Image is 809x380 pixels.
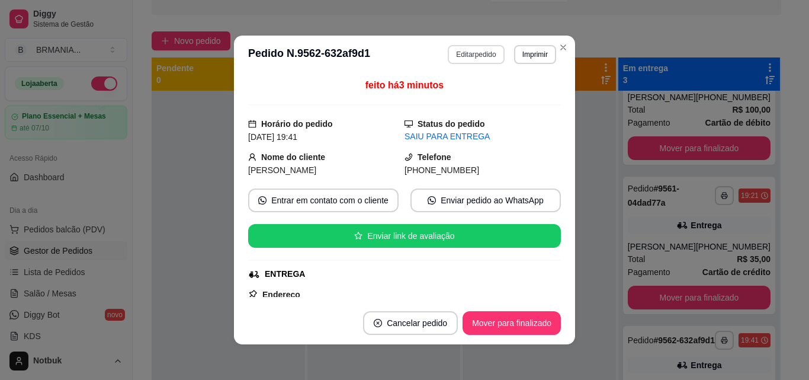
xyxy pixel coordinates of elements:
[418,119,485,129] strong: Status do pedido
[404,130,561,143] div: SAIU PARA ENTREGA
[248,45,370,64] h3: Pedido N. 9562-632af9d1
[265,268,305,280] div: ENTREGA
[404,165,479,175] span: [PHONE_NUMBER]
[354,232,362,240] span: star
[418,152,451,162] strong: Telefone
[365,80,444,90] span: feito há 3 minutos
[363,311,458,335] button: close-circleCancelar pedido
[261,152,325,162] strong: Nome do cliente
[374,319,382,327] span: close-circle
[248,153,256,161] span: user
[248,120,256,128] span: calendar
[258,196,267,205] span: whats-app
[248,224,561,248] button: starEnviar link de avaliação
[261,119,333,129] strong: Horário do pedido
[448,45,504,64] button: Editarpedido
[410,189,561,212] button: whats-appEnviar pedido ao WhatsApp
[428,196,436,205] span: whats-app
[463,311,561,335] button: Mover para finalizado
[554,38,573,57] button: Close
[248,189,399,212] button: whats-appEntrar em contato com o cliente
[404,120,413,128] span: desktop
[248,165,316,175] span: [PERSON_NAME]
[248,132,297,142] span: [DATE] 19:41
[248,289,258,299] span: pushpin
[514,45,556,64] button: Imprimir
[262,290,300,299] strong: Endereço
[404,153,413,161] span: phone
